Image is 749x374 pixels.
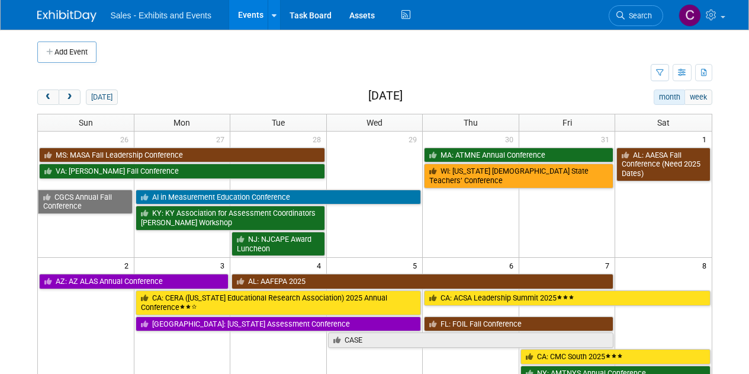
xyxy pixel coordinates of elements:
span: Thu [464,118,478,127]
span: Tue [272,118,285,127]
span: 3 [219,258,230,273]
span: 1 [701,132,712,146]
span: Sat [657,118,670,127]
a: FL: FOIL Fall Conference [424,317,613,332]
span: Fri [562,118,572,127]
a: CA: CERA ([US_STATE] Educational Research Association) 2025 Annual Conference [136,290,422,315]
a: CA: CMC South 2025 [520,349,711,365]
span: 7 [604,258,615,273]
span: Sun [79,118,93,127]
h2: [DATE] [368,89,403,103]
span: Mon [173,118,190,127]
span: 30 [504,132,519,146]
span: 26 [119,132,134,146]
button: next [59,89,81,105]
a: NJ: NJCAPE Award Luncheon [232,232,325,256]
span: 5 [412,258,422,273]
span: 28 [311,132,326,146]
a: VA: [PERSON_NAME] Fall Conference [39,164,325,179]
a: [GEOGRAPHIC_DATA]: [US_STATE] Assessment Conference [136,317,422,332]
img: ExhibitDay [37,10,97,22]
img: Christine Lurz [679,4,701,27]
button: month [654,89,685,105]
a: KY: KY Association for Assessment Coordinators [PERSON_NAME] Workshop [136,206,325,230]
span: Sales - Exhibits and Events [111,11,211,20]
a: AL: AAFEPA 2025 [232,274,613,289]
span: 2 [123,258,134,273]
a: AI in Measurement Education Conference [136,190,422,205]
button: week [684,89,712,105]
a: CASE [328,333,614,348]
span: 4 [316,258,326,273]
button: [DATE] [86,89,117,105]
span: Wed [367,118,382,127]
a: CA: ACSA Leadership Summit 2025 [424,290,710,306]
a: AL: AAESA Fall Conference (Need 2025 Dates) [616,148,710,181]
span: 6 [508,258,519,273]
a: CGCS Annual Fall Conference [38,190,133,214]
button: Add Event [37,41,97,63]
a: AZ: AZ ALAS Annual Conference [39,274,229,289]
a: Search [609,5,663,26]
span: 8 [701,258,712,273]
span: 27 [215,132,230,146]
span: 31 [600,132,615,146]
span: 29 [407,132,422,146]
a: MS: MASA Fall Leadership Conference [39,148,325,163]
button: prev [37,89,59,105]
span: Search [625,11,652,20]
a: WI: [US_STATE] [DEMOGRAPHIC_DATA] State Teachers’ Conference [424,164,613,188]
a: MA: ATMNE Annual Conference [424,148,613,163]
